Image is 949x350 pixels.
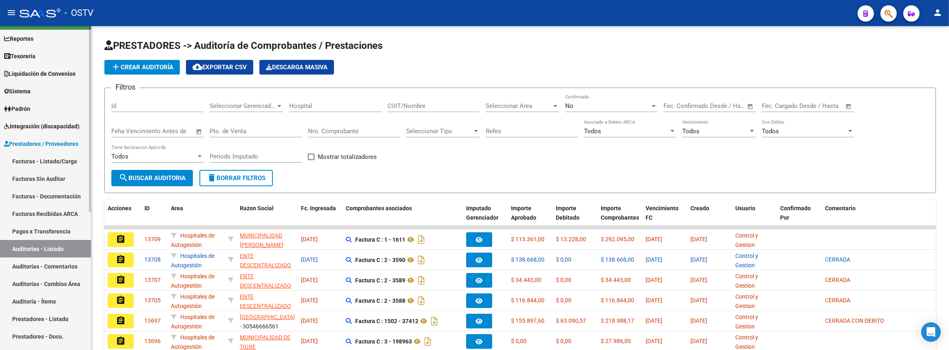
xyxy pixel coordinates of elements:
[111,62,121,72] mat-icon: add
[601,205,639,221] span: Importe Comprobantes
[735,232,762,276] span: Control y Gestion Hospitales Públicos (OSTV)
[844,102,854,111] button: Open calendar
[687,200,732,236] datatable-header-cell: Creado
[556,256,571,263] span: $ 0,00
[646,256,662,263] span: [DATE]
[240,333,294,350] div: - 30999284899
[195,127,204,136] button: Open calendar
[762,102,788,110] input: Start date
[825,256,850,263] span: CERRADA
[601,277,631,283] span: $ 34.443,00
[4,139,78,148] span: Prestadores / Proveedores
[240,334,290,350] span: MUNICIPALIDAD DE TIGRE
[646,205,679,221] span: Vencimiento FC
[64,4,93,22] span: - OSTV
[511,277,541,283] span: $ 34.443,00
[144,277,161,283] span: 13707
[556,205,580,221] span: Importe Debitado
[301,205,336,211] span: Fc. Ingresada
[690,256,707,263] span: [DATE]
[597,200,642,236] datatable-header-cell: Importe Comprobantes
[240,314,295,320] span: [GEOGRAPHIC_DATA]
[690,317,707,324] span: [DATE]
[266,64,327,71] span: Descarga Masiva
[511,205,536,221] span: Importe Aprobado
[240,292,294,309] div: - 30664615424
[104,200,141,236] datatable-header-cell: Acciones
[735,205,755,211] span: Usuario
[565,102,573,110] span: No
[7,8,16,18] mat-icon: menu
[466,205,498,221] span: Imputado Gerenciador
[4,87,31,96] span: Sistema
[119,173,128,183] mat-icon: search
[4,34,33,43] span: Reportes
[511,256,544,263] span: $ 138.668,00
[116,234,126,244] mat-icon: assignment
[735,293,762,337] span: Control y Gestion Hospitales Públicos (OSTV)
[111,81,139,93] h3: Filtros
[642,200,687,236] datatable-header-cell: Vencimiento FC
[682,128,699,135] span: Todos
[199,170,273,186] button: Borrar Filtros
[486,102,552,110] span: Seleccionar Area
[240,251,294,269] div: - 30664615424
[355,236,405,243] strong: Factura C : 1 - 1611
[601,338,631,344] span: $ 27.986,00
[171,205,183,211] span: Area
[735,273,762,317] span: Control y Gestion Hospitales Públicos (OSTV)
[210,102,276,110] span: Seleccionar Gerenciador
[111,64,173,71] span: Crear Auditoría
[259,60,334,75] button: Descarga Masiva
[416,253,427,266] i: Descargar documento
[646,317,662,324] span: [DATE]
[508,200,553,236] datatable-header-cell: Importe Aprobado
[186,60,253,75] button: Exportar CSV
[511,297,544,304] span: $ 116.844,00
[762,128,779,135] span: Todos
[240,293,291,328] span: ENTE DESCENTRALIZADO HOSPITAL ""[PERSON_NAME]""
[463,200,508,236] datatable-header-cell: Imputado Gerenciador
[111,153,128,160] span: Todos
[601,256,634,263] span: $ 138.668,00
[556,338,571,344] span: $ 0,00
[108,205,131,211] span: Acciones
[116,295,126,305] mat-icon: assignment
[144,256,161,263] span: 13708
[240,231,294,248] div: - 30999001005
[240,273,291,307] span: ENTE DESCENTRALIZADO HOSPITAL ""[PERSON_NAME]""
[144,317,161,324] span: 13697
[4,52,35,61] span: Tesorería
[406,128,472,135] span: Seleccionar Tipo
[511,317,544,324] span: $ 155.897,60
[141,200,168,236] datatable-header-cell: ID
[646,277,662,283] span: [DATE]
[556,297,571,304] span: $ 0,00
[601,236,634,242] span: $ 292.095,00
[237,200,298,236] datatable-header-cell: Razon Social
[825,297,850,304] span: CERRADA
[423,335,433,348] i: Descargar documento
[318,152,377,162] span: Mostrar totalizadores
[933,8,942,18] mat-icon: person
[192,62,202,72] mat-icon: cloud_download
[116,255,126,264] mat-icon: assignment
[104,40,383,51] span: PRESTADORES -> Auditoría de Comprobantes / Prestaciones
[171,253,215,269] span: Hospitales de Autogestión
[601,297,634,304] span: $ 116.844,00
[144,297,161,304] span: 13705
[825,205,856,211] span: Comentario
[298,200,343,236] datatable-header-cell: Fc. Ingresada
[825,277,850,283] span: CERRADA
[301,236,318,242] span: [DATE]
[690,338,707,344] span: [DATE]
[4,104,30,113] span: Padrón
[511,338,526,344] span: $ 0,00
[556,236,586,242] span: $ 13.228,00
[746,102,755,111] button: Open calendar
[4,69,75,78] span: Liquidación de Convenios
[355,277,405,284] strong: Factura C : 2 - 3589
[171,334,215,350] span: Hospitales de Autogestión
[646,297,662,304] span: [DATE]
[240,253,291,287] span: ENTE DESCENTRALIZADO HOSPITAL ""[PERSON_NAME]""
